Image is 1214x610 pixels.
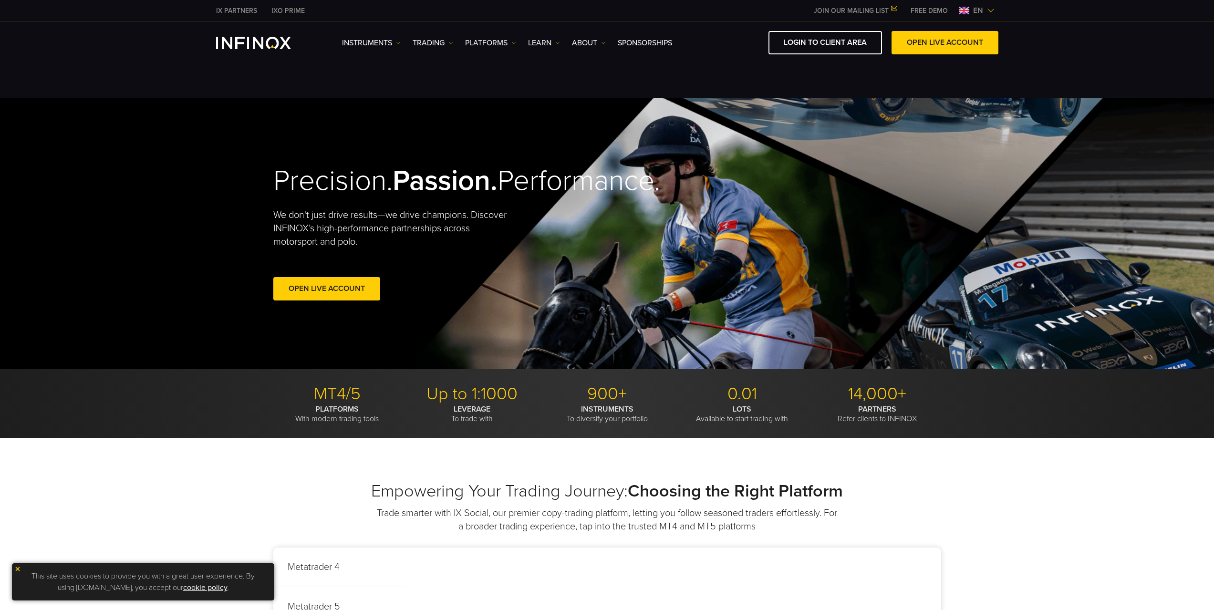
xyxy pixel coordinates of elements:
a: Open Live Account [273,277,380,300]
p: Available to start trading with [678,404,806,424]
p: Metatrader 4 [273,548,407,587]
a: ABOUT [572,37,606,49]
a: TRADING [413,37,453,49]
a: INFINOX [209,6,264,16]
p: To trade with [408,404,536,424]
span: en [969,5,987,16]
p: This site uses cookies to provide you with a great user experience. By using [DOMAIN_NAME], you a... [17,568,270,596]
p: Trade smarter with IX Social, our premier copy-trading platform, letting you follow seasoned trad... [376,507,839,533]
strong: Passion. [393,164,498,198]
a: OPEN LIVE ACCOUNT [892,31,998,54]
strong: PLATFORMS [315,404,359,414]
strong: PARTNERS [858,404,896,414]
a: Instruments [342,37,401,49]
p: We don't just drive results—we drive champions. Discover INFINOX’s high-performance partnerships ... [273,208,514,248]
p: Up to 1:1000 [408,383,536,404]
h2: Empowering Your Trading Journey: [273,481,941,502]
a: Learn [528,37,560,49]
h2: Precision. Performance. [273,164,574,198]
img: yellow close icon [14,566,21,572]
a: LOGIN TO CLIENT AREA [768,31,882,54]
p: With modern trading tools [273,404,401,424]
p: Refer clients to INFINOX [813,404,941,424]
a: PLATFORMS [465,37,516,49]
a: JOIN OUR MAILING LIST [807,7,903,15]
strong: Choosing the Right Platform [628,481,843,501]
a: INFINOX Logo [216,37,313,49]
a: INFINOX MENU [903,6,955,16]
p: 0.01 [678,383,806,404]
p: To diversify your portfolio [543,404,671,424]
strong: LOTS [733,404,751,414]
a: cookie policy [183,583,228,592]
p: 14,000+ [813,383,941,404]
p: MT4/5 [273,383,401,404]
p: 900+ [543,383,671,404]
strong: LEVERAGE [454,404,490,414]
strong: INSTRUMENTS [581,404,633,414]
a: INFINOX [264,6,312,16]
a: SPONSORSHIPS [618,37,672,49]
